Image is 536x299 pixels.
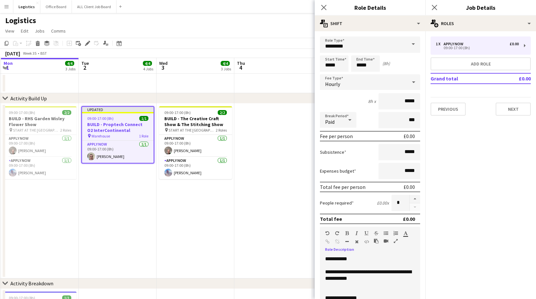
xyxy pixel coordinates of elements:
[425,16,536,31] div: Roles
[169,128,216,133] span: START AT THE [GEOGRAPHIC_DATA]
[65,66,76,71] div: 3 Jobs
[159,157,232,179] app-card-role: APPLY NOW1/109:00-17:00 (8h)[PERSON_NAME]
[320,149,346,155] label: Subsistence
[374,238,378,244] button: Paste as plain text
[431,103,466,116] button: Previous
[404,133,415,139] div: £0.00
[496,103,531,116] button: Next
[320,200,354,206] label: People required
[5,28,14,34] span: View
[3,27,17,35] a: View
[18,27,31,35] a: Edit
[377,200,389,206] div: £0.00 x
[13,0,40,13] button: Logistics
[72,0,117,13] button: ALL Client Job Board
[9,110,35,115] span: 09:00-17:00 (8h)
[345,231,349,236] button: Bold
[410,195,420,203] button: Increase
[4,157,76,179] app-card-role: APPLY NOW1/109:00-17:00 (8h)[PERSON_NAME]
[81,60,89,66] span: Tue
[384,238,388,244] button: Insert video
[159,106,232,179] app-job-card: 09:00-17:00 (8h)2/2BUILD - The Creative Craft Show & The Stitching Show START AT THE [GEOGRAPHIC_...
[384,231,388,236] button: Unordered List
[4,135,76,157] app-card-role: APPLY NOW1/109:00-17:00 (8h)[PERSON_NAME]
[320,168,356,174] label: Expenses budget
[364,231,369,236] button: Underline
[10,280,53,287] div: Activity Breakdown
[237,60,245,66] span: Thu
[218,110,227,115] span: 2/2
[315,16,425,31] div: Shift
[320,216,342,222] div: Total fee
[87,116,114,121] span: 09:00-17:00 (8h)
[431,73,500,84] td: Grand total
[139,116,148,121] span: 1/1
[4,106,76,179] app-job-card: 09:00-17:00 (8h)2/2BUILD - RHS Garden Wisley Flower Show START AT THE [GEOGRAPHIC_DATA]2 RolesAPP...
[404,184,415,190] div: £0.00
[143,61,152,66] span: 4/4
[48,27,68,35] a: Comms
[431,57,531,70] button: Add role
[325,119,335,125] span: Paid
[335,231,339,236] button: Redo
[354,239,359,244] button: Clear Formatting
[159,135,232,157] app-card-role: APPLY NOW1/109:00-17:00 (8h)[PERSON_NAME]
[403,216,415,222] div: £0.00
[10,95,47,102] div: Activity Build Up
[21,28,28,34] span: Edit
[82,107,154,112] div: Updated
[403,231,408,236] button: Text Color
[382,61,390,66] div: (8h)
[164,110,191,115] span: 09:00-17:00 (8h)
[436,42,444,46] div: 1 x
[320,133,353,139] div: Fee per person
[4,116,76,127] h3: BUILD - RHS Garden Wisley Flower Show
[444,42,466,46] div: APPLY NOW
[51,28,66,34] span: Comms
[91,134,110,138] span: Warehouse
[320,184,365,190] div: Total fee per person
[80,64,89,71] span: 2
[35,28,45,34] span: Jobs
[425,3,536,12] h3: Job Details
[325,231,330,236] button: Undo
[40,51,47,56] div: BST
[393,238,398,244] button: Fullscreen
[500,73,531,84] td: £0.00
[221,66,231,71] div: 3 Jobs
[143,66,153,71] div: 4 Jobs
[393,231,398,236] button: Ordered List
[81,106,154,164] app-job-card: Updated09:00-17:00 (8h)1/1BUILD - Proptech Connect O2 InterContinental Warehouse1 RoleAPPLY NOW1/...
[40,0,72,13] button: Office Board
[13,128,60,133] span: START AT THE [GEOGRAPHIC_DATA]
[139,134,148,138] span: 1 Role
[60,128,71,133] span: 2 Roles
[216,128,227,133] span: 2 Roles
[314,64,320,71] span: 5
[159,60,168,66] span: Wed
[436,46,519,50] div: 09:00-17:00 (8h)
[62,110,71,115] span: 2/2
[374,231,378,236] button: Strikethrough
[5,16,36,25] h1: Logistics
[4,60,13,66] span: Mon
[368,98,376,104] div: 8h x
[354,231,359,236] button: Italic
[82,141,154,163] app-card-role: APPLY NOW1/109:00-17:00 (8h)[PERSON_NAME]
[82,121,154,133] h3: BUILD - Proptech Connect O2 InterContinental
[65,61,74,66] span: 4/4
[510,42,519,46] div: £0.00
[32,27,47,35] a: Jobs
[221,61,230,66] span: 4/4
[315,3,425,12] h3: Role Details
[236,64,245,71] span: 4
[159,116,232,127] h3: BUILD - The Creative Craft Show & The Stitching Show
[364,239,369,244] button: HTML Code
[5,50,20,57] div: [DATE]
[345,239,349,244] button: Horizontal Line
[158,64,168,71] span: 3
[325,81,340,87] span: Hourly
